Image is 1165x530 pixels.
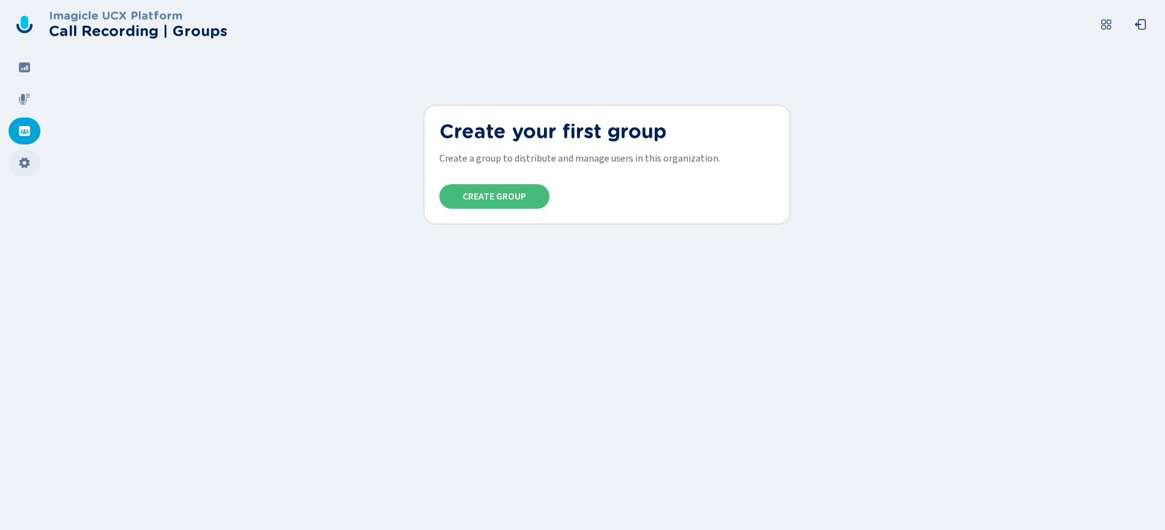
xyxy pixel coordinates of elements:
svg: box-arrow-left [1134,18,1147,31]
h3: Imagicle UCX Platform [49,9,228,23]
svg: mic-fill [18,93,31,105]
span: Create a group to distribute and manage users in this organization. [439,153,720,165]
svg: dashboard-filled [18,61,31,73]
button: Create Group [439,184,549,209]
div: Recordings [9,86,40,113]
div: Groups [9,118,40,144]
h2: Call Recording | Groups [49,23,228,40]
svg: groups-filled [18,125,31,137]
div: Dashboard [9,54,40,81]
span: Create Group [463,192,526,201]
h1: Create your first group [439,121,775,143]
div: Settings [9,149,40,176]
